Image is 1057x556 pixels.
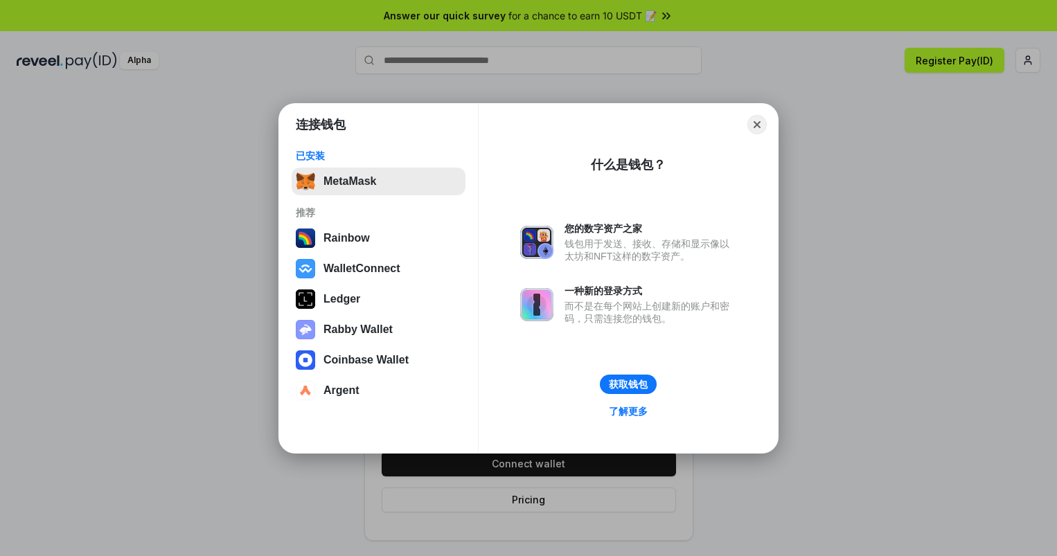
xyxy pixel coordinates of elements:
img: svg+xml,%3Csvg%20xmlns%3D%22http%3A%2F%2Fwww.w3.org%2F2000%2Fsvg%22%20fill%3D%22none%22%20viewBox... [520,288,553,321]
img: svg+xml,%3Csvg%20fill%3D%22none%22%20height%3D%2233%22%20viewBox%3D%220%200%2035%2033%22%20width%... [296,172,315,191]
button: Argent [292,377,465,404]
button: 获取钱包 [600,375,657,394]
div: 钱包用于发送、接收、存储和显示像以太坊和NFT这样的数字资产。 [565,237,736,262]
button: WalletConnect [292,255,465,283]
div: MetaMask [323,175,376,188]
button: Rabby Wallet [292,316,465,343]
img: svg+xml,%3Csvg%20xmlns%3D%22http%3A%2F%2Fwww.w3.org%2F2000%2Fsvg%22%20fill%3D%22none%22%20viewBox... [296,320,315,339]
div: 您的数字资产之家 [565,222,736,235]
div: 什么是钱包？ [591,156,666,173]
div: Coinbase Wallet [323,354,409,366]
img: svg+xml,%3Csvg%20xmlns%3D%22http%3A%2F%2Fwww.w3.org%2F2000%2Fsvg%22%20width%3D%2228%22%20height%3... [296,289,315,309]
div: Argent [323,384,359,397]
div: 而不是在每个网站上创建新的账户和密码，只需连接您的钱包。 [565,300,736,325]
img: svg+xml,%3Csvg%20width%3D%2228%22%20height%3D%2228%22%20viewBox%3D%220%200%2028%2028%22%20fill%3D... [296,350,315,370]
div: 获取钱包 [609,378,648,391]
button: Rainbow [292,224,465,252]
button: Ledger [292,285,465,313]
div: Rainbow [323,232,370,244]
img: svg+xml,%3Csvg%20width%3D%2228%22%20height%3D%2228%22%20viewBox%3D%220%200%2028%2028%22%20fill%3D... [296,259,315,278]
button: Close [747,115,767,134]
img: svg+xml,%3Csvg%20width%3D%22120%22%20height%3D%22120%22%20viewBox%3D%220%200%20120%20120%22%20fil... [296,228,315,248]
h1: 连接钱包 [296,116,346,133]
a: 了解更多 [601,402,656,420]
div: WalletConnect [323,262,400,275]
div: 已安装 [296,150,461,162]
div: Rabby Wallet [323,323,393,336]
div: 一种新的登录方式 [565,285,736,297]
div: Ledger [323,293,360,305]
div: 了解更多 [609,405,648,418]
div: 推荐 [296,206,461,219]
button: Coinbase Wallet [292,346,465,374]
button: MetaMask [292,168,465,195]
img: svg+xml,%3Csvg%20xmlns%3D%22http%3A%2F%2Fwww.w3.org%2F2000%2Fsvg%22%20fill%3D%22none%22%20viewBox... [520,226,553,259]
img: svg+xml,%3Csvg%20width%3D%2228%22%20height%3D%2228%22%20viewBox%3D%220%200%2028%2028%22%20fill%3D... [296,381,315,400]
